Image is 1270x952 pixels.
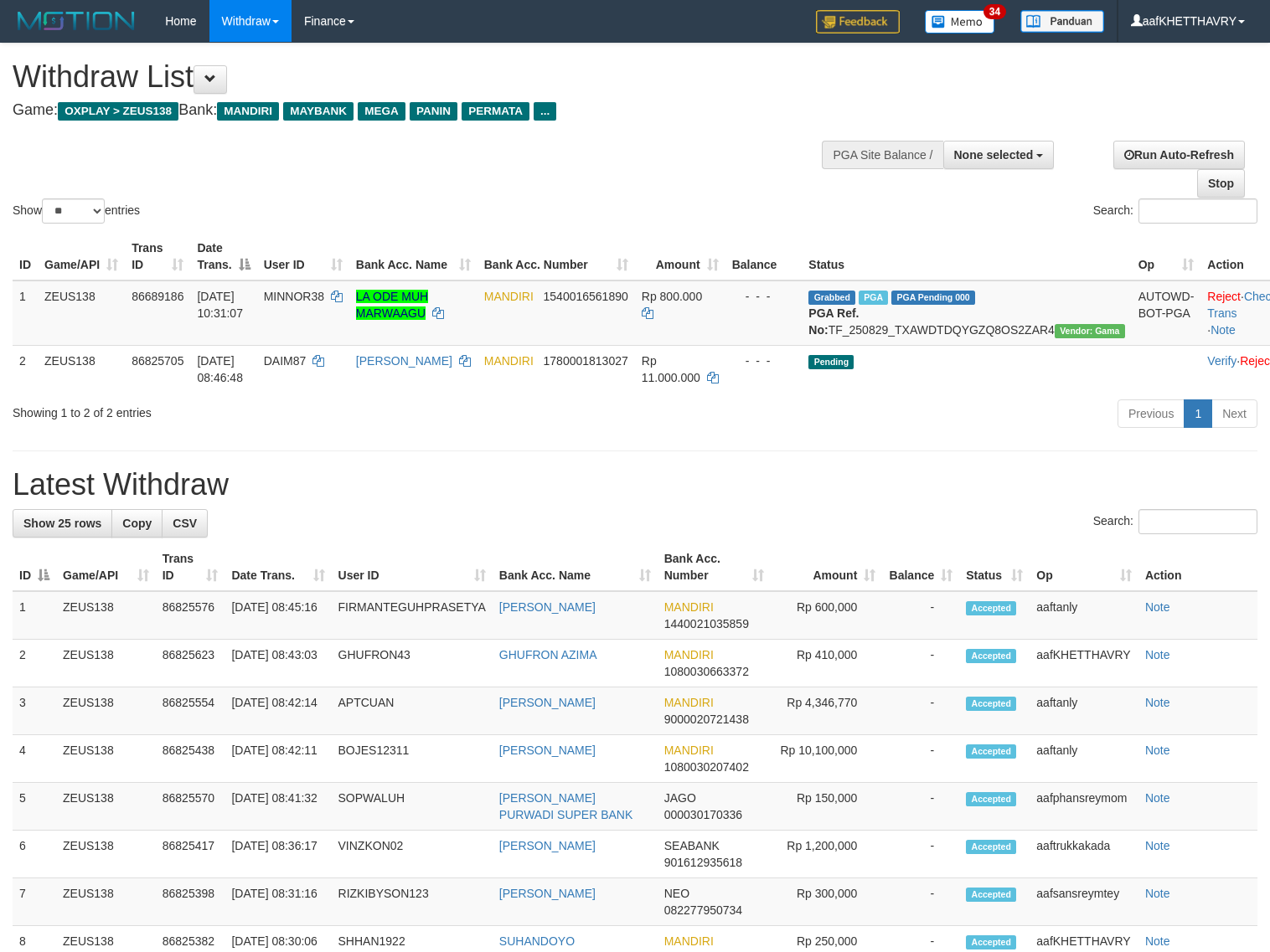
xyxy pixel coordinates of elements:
td: - [882,735,959,783]
td: ZEUS138 [56,640,156,687]
a: Note [1145,887,1170,900]
td: VINZKON02 [332,831,493,878]
th: User ID: activate to sort column ascending [332,543,493,591]
span: ... [534,102,556,121]
td: 86825623 [156,640,225,687]
td: - [882,878,959,926]
span: Pending [808,355,854,369]
span: MEGA [358,102,405,121]
span: Accepted [966,649,1016,663]
th: Op: activate to sort column ascending [1132,233,1201,280]
td: 3 [13,687,56,735]
span: Rp 11.000.000 [642,354,700,384]
td: 2 [13,345,38,393]
th: Balance: activate to sort column ascending [882,543,959,591]
td: ZEUS138 [38,280,125,346]
span: Copy 901612935618 to clipboard [664,856,742,869]
input: Search: [1138,509,1257,534]
td: 86825570 [156,783,225,831]
td: Rp 600,000 [771,591,882,640]
a: [PERSON_NAME] [499,696,596,709]
td: Rp 300,000 [771,878,882,926]
a: [PERSON_NAME] [499,887,596,900]
span: Copy 1540016561890 to clipboard [544,290,628,303]
span: PGA Pending [891,291,975,305]
td: ZEUS138 [56,735,156,783]
td: SOPWALUH [332,783,493,831]
td: 5 [13,783,56,831]
td: aafphansreymom [1030,783,1138,831]
span: MANDIRI [217,102,279,121]
span: Copy 1440021035859 to clipboard [664,617,749,630]
div: - - - [732,288,796,305]
span: NEO [664,887,689,900]
th: Bank Acc. Name: activate to sort column ascending [493,543,658,591]
span: Accepted [966,840,1016,854]
h4: Game: Bank: [13,102,830,119]
span: None selected [954,148,1034,162]
span: Accepted [966,697,1016,711]
td: APTCUAN [332,687,493,735]
span: 86689186 [132,290,183,303]
td: RIZKIBYSON123 [332,878,493,926]
th: Amount: activate to sort column ascending [771,543,882,591]
td: [DATE] 08:42:14 [225,687,331,735]
span: Vendor URL: https://trx31.1velocity.biz [1055,324,1125,338]
a: Copy [111,509,163,538]
th: Amount: activate to sort column ascending [635,233,725,280]
td: 86825398 [156,878,225,926]
div: PGA Site Balance / [822,141,942,169]
a: Note [1145,600,1170,614]
span: [DATE] 10:31:07 [197,290,243,320]
td: [DATE] 08:45:16 [225,591,331,640]
td: Rp 4,346,770 [771,687,882,735]
td: aafsansreymtey [1030,878,1138,926]
span: OXPLAY > ZEUS138 [58,102,178,121]
span: [DATE] 08:46:48 [197,354,243,384]
a: [PERSON_NAME] [356,354,452,368]
td: aaftanly [1030,591,1138,640]
td: Rp 410,000 [771,640,882,687]
a: [PERSON_NAME] [499,600,596,614]
a: SUHANDOYO [499,934,575,948]
a: LA ODE MUH MARWAAGU [356,290,428,320]
th: Trans ID: activate to sort column ascending [156,543,225,591]
div: Showing 1 to 2 of 2 entries [13,398,517,421]
span: Accepted [966,601,1016,615]
td: Rp 150,000 [771,783,882,831]
img: panduan.png [1020,10,1104,33]
a: Show 25 rows [13,509,112,538]
a: Run Auto-Refresh [1113,141,1245,169]
td: 6 [13,831,56,878]
span: Copy [122,517,152,530]
td: ZEUS138 [56,687,156,735]
th: Date Trans.: activate to sort column ascending [225,543,331,591]
th: Game/API: activate to sort column ascending [38,233,125,280]
h1: Latest Withdraw [13,468,1257,502]
h1: Withdraw List [13,60,830,94]
span: Show 25 rows [23,517,101,530]
td: AUTOWD-BOT-PGA [1132,280,1201,346]
span: Copy 1080030663372 to clipboard [664,665,749,678]
a: Note [1145,648,1170,661]
span: MANDIRI [664,744,714,757]
td: Rp 10,100,000 [771,735,882,783]
div: - - - [732,352,796,369]
a: [PERSON_NAME] [499,744,596,757]
span: JAGO [664,791,696,805]
td: aaftrukkakada [1030,831,1138,878]
a: Stop [1197,169,1245,198]
span: Copy 1780001813027 to clipboard [544,354,628,368]
span: Accepted [966,744,1016,759]
a: Note [1145,744,1170,757]
span: Marked by aafkaynarin [859,291,888,305]
td: 7 [13,878,56,926]
td: ZEUS138 [38,345,125,393]
td: aaftanly [1030,687,1138,735]
span: MANDIRI [664,600,714,614]
span: Rp 800.000 [642,290,702,303]
a: [PERSON_NAME] [499,839,596,852]
th: Date Trans.: activate to sort column descending [190,233,256,280]
a: Note [1145,934,1170,948]
td: 86825576 [156,591,225,640]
